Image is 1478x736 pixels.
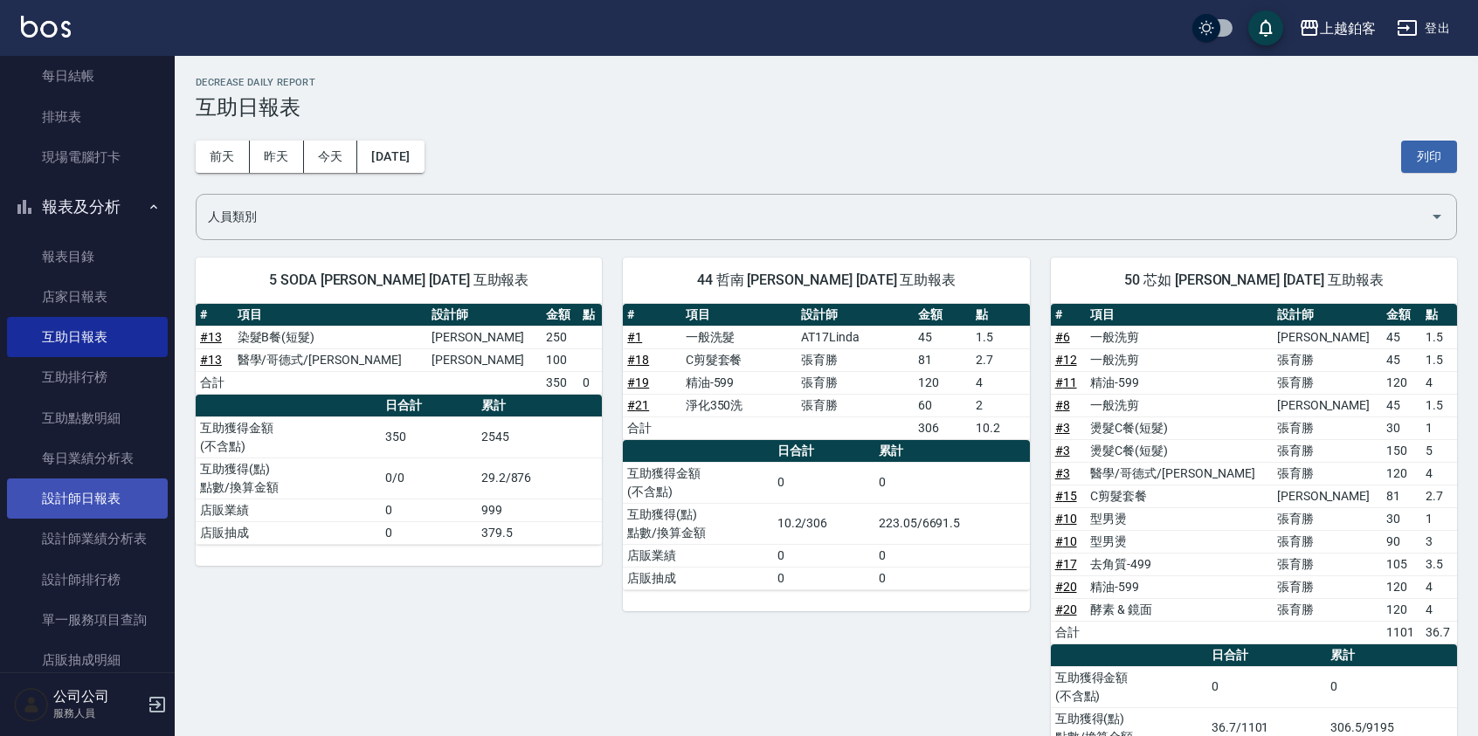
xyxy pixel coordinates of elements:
[773,462,874,503] td: 0
[1055,534,1077,548] a: #10
[1273,462,1382,485] td: 張育勝
[196,521,381,544] td: 店販抽成
[233,304,427,327] th: 項目
[1273,348,1382,371] td: 張育勝
[1086,462,1272,485] td: 醫學/哥德式/[PERSON_NAME]
[1055,398,1070,412] a: #8
[1055,466,1070,480] a: #3
[1292,10,1383,46] button: 上越鉑客
[914,304,971,327] th: 金額
[7,277,168,317] a: 店家日報表
[477,416,603,457] td: 2545
[1273,553,1382,575] td: 張育勝
[1421,598,1457,621] td: 4
[1421,304,1457,327] th: 點
[1382,394,1421,416] td: 45
[1421,394,1457,416] td: 1.5
[381,521,477,544] td: 0
[200,353,222,367] a: #13
[971,326,1029,348] td: 1.5
[1382,348,1421,371] td: 45
[1086,553,1272,575] td: 去角質-499
[1086,304,1272,327] th: 項目
[1273,507,1382,530] td: 張育勝
[381,457,477,499] td: 0/0
[1248,10,1283,45] button: save
[1055,580,1077,594] a: #20
[1421,553,1457,575] td: 3.5
[381,499,477,521] td: 0
[1382,304,1421,327] th: 金額
[874,567,1030,589] td: 0
[623,544,772,567] td: 店販業績
[1326,644,1457,667] th: 累計
[971,394,1029,416] td: 2
[1086,416,1272,439] td: 燙髮C餐(短髮)
[797,371,914,394] td: 張育勝
[681,304,797,327] th: 項目
[681,371,797,394] td: 精油-599
[7,398,168,438] a: 互助點數明細
[578,304,602,327] th: 點
[914,326,971,348] td: 45
[21,16,71,38] img: Logo
[1055,330,1070,344] a: #6
[1072,272,1436,289] span: 50 芯如 [PERSON_NAME] [DATE] 互助報表
[1273,416,1382,439] td: 張育勝
[381,395,477,417] th: 日合計
[1051,666,1207,707] td: 互助獲得金額 (不含點)
[217,272,581,289] span: 5 SODA [PERSON_NAME] [DATE] 互助報表
[1421,575,1457,598] td: 4
[1382,485,1421,507] td: 81
[773,503,874,544] td: 10.2/306
[357,141,424,173] button: [DATE]
[7,184,168,230] button: 報表及分析
[1421,348,1457,371] td: 1.5
[477,395,603,417] th: 累計
[1382,462,1421,485] td: 120
[1086,371,1272,394] td: 精油-599
[7,519,168,559] a: 設計師業績分析表
[1326,666,1457,707] td: 0
[1382,621,1421,643] td: 1101
[381,416,477,457] td: 350
[196,457,381,499] td: 互助獲得(點) 點數/換算金額
[53,688,142,705] h5: 公司公司
[773,440,874,463] th: 日合計
[1421,439,1457,462] td: 5
[1207,666,1326,707] td: 0
[1051,621,1087,643] td: 合計
[623,567,772,589] td: 店販抽成
[971,371,1029,394] td: 4
[1055,444,1070,457] a: #3
[1273,485,1382,507] td: [PERSON_NAME]
[196,77,1457,88] h2: Decrease Daily Report
[627,353,649,367] a: #18
[233,348,427,371] td: 醫學/哥德式/[PERSON_NAME]
[1086,326,1272,348] td: 一般洗剪
[7,478,168,519] a: 設計師日報表
[627,398,649,412] a: #21
[7,640,168,680] a: 店販抽成明細
[623,503,772,544] td: 互助獲得(點) 點數/換算金額
[1273,575,1382,598] td: 張育勝
[196,499,381,521] td: 店販業績
[250,141,304,173] button: 昨天
[1086,575,1272,598] td: 精油-599
[1051,304,1457,644] table: a dense table
[427,326,542,348] td: [PERSON_NAME]
[14,687,49,722] img: Person
[1390,12,1457,45] button: 登出
[477,521,603,544] td: 379.5
[542,326,579,348] td: 250
[196,304,602,395] table: a dense table
[200,330,222,344] a: #13
[914,371,971,394] td: 120
[1055,602,1077,616] a: #20
[1382,371,1421,394] td: 120
[1207,644,1326,667] th: 日合計
[1423,203,1451,230] button: Open
[7,357,168,397] a: 互助排行榜
[477,457,603,499] td: 29.2/876
[7,97,168,137] a: 排班表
